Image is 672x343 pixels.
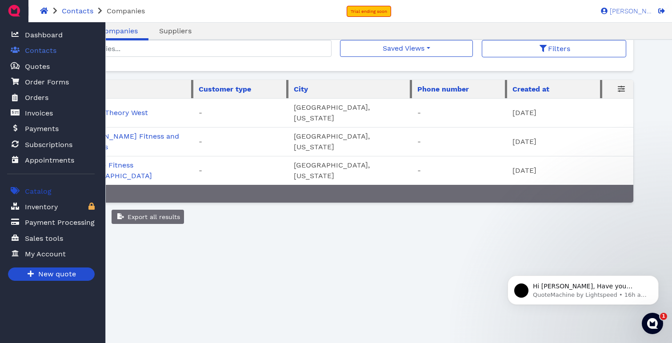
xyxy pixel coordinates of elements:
[78,161,152,180] a: Anytime Fitness [GEOGRAPHIC_DATA]
[288,128,412,156] td: [GEOGRAPHIC_DATA], [US_STATE]
[7,104,95,122] a: Invoices
[608,8,652,15] span: [PERSON_NAME]
[351,9,387,14] span: Trial ending soon
[25,45,56,56] span: Contacts
[512,84,549,95] span: Created at
[547,44,570,53] span: Filters
[72,185,193,203] th: 3
[148,26,202,36] a: Suppliers
[412,99,507,128] td: -
[25,140,72,150] span: Subscriptions
[39,34,153,42] p: Message from QuoteMachine by Lightspeed, sent 16h ago
[37,269,76,280] span: New quote
[7,229,95,247] a: Sales tools
[8,267,95,281] a: New quote
[294,84,308,95] span: City
[107,7,145,15] span: Companies
[512,108,536,117] span: [DATE]
[13,63,16,68] tspan: $
[126,213,180,220] span: Export all results
[340,40,473,57] button: Saved Views
[159,27,192,35] span: Suppliers
[7,4,21,18] img: QuoteM_icon_flat.png
[482,40,626,57] button: Filters
[642,313,663,334] iframe: Intercom live chat
[78,108,148,117] a: Orange Theory West
[25,155,74,166] span: Appointments
[25,186,52,197] span: Catalog
[7,182,95,200] a: Catalog
[25,202,58,212] span: Inventory
[39,26,152,156] span: Hi [PERSON_NAME], Have you heard? ACH payments are now included in your QuoteMachine Subscription...
[596,7,652,15] a: [PERSON_NAME]
[62,7,93,15] a: Contacts
[288,156,412,185] td: [GEOGRAPHIC_DATA], [US_STATE]
[25,30,63,40] span: Dashboard
[494,257,672,319] iframe: Intercom notifications message
[100,27,138,35] span: Companies
[78,132,179,151] a: [PERSON_NAME] Fitness and Wellness
[199,84,251,95] span: Customer type
[7,198,95,216] a: Inventory
[46,40,332,57] input: Search companies...
[660,313,667,320] span: 1
[7,88,95,107] a: Orders
[512,166,536,175] span: [DATE]
[412,156,507,185] td: -
[193,99,288,128] td: -
[25,217,95,228] span: Payment Processing
[25,92,48,103] span: Orders
[25,108,53,119] span: Invoices
[7,41,95,60] a: Contacts
[7,26,95,44] a: Dashboard
[7,245,95,263] a: My Account
[7,151,95,169] a: Appointments
[25,61,50,72] span: Quotes
[7,136,95,154] a: Subscriptions
[7,213,95,231] a: Payment Processing
[417,84,469,95] span: Phone number
[112,210,184,224] button: Export all results
[412,128,507,156] td: -
[25,124,59,134] span: Payments
[89,26,148,36] a: Companies
[193,128,288,156] td: -
[7,57,95,76] a: Quotes
[25,233,63,244] span: Sales tools
[512,137,536,146] span: [DATE]
[193,156,288,185] td: -
[25,249,66,259] span: My Account
[25,77,69,88] span: Order Forms
[347,6,391,17] a: Trial ending soon
[288,99,412,128] td: [GEOGRAPHIC_DATA], [US_STATE]
[7,73,95,91] a: Order Forms
[7,120,95,138] a: Payments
